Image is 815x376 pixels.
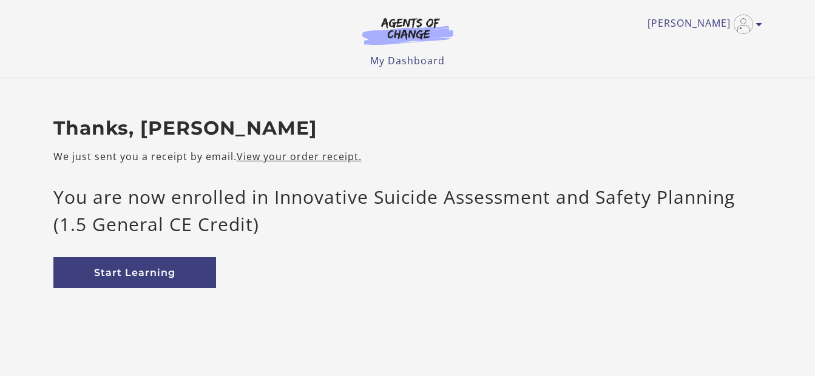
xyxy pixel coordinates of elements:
h2: Thanks, [PERSON_NAME] [53,117,762,140]
img: Agents of Change Logo [350,17,466,45]
a: My Dashboard [370,54,445,67]
p: We just sent you a receipt by email. [53,149,762,164]
a: Start Learning [53,257,216,288]
p: You are now enrolled in Innovative Suicide Assessment and Safety Planning (1.5 General CE Credit) [53,183,762,238]
a: Toggle menu [648,15,756,34]
a: View your order receipt. [237,150,362,163]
